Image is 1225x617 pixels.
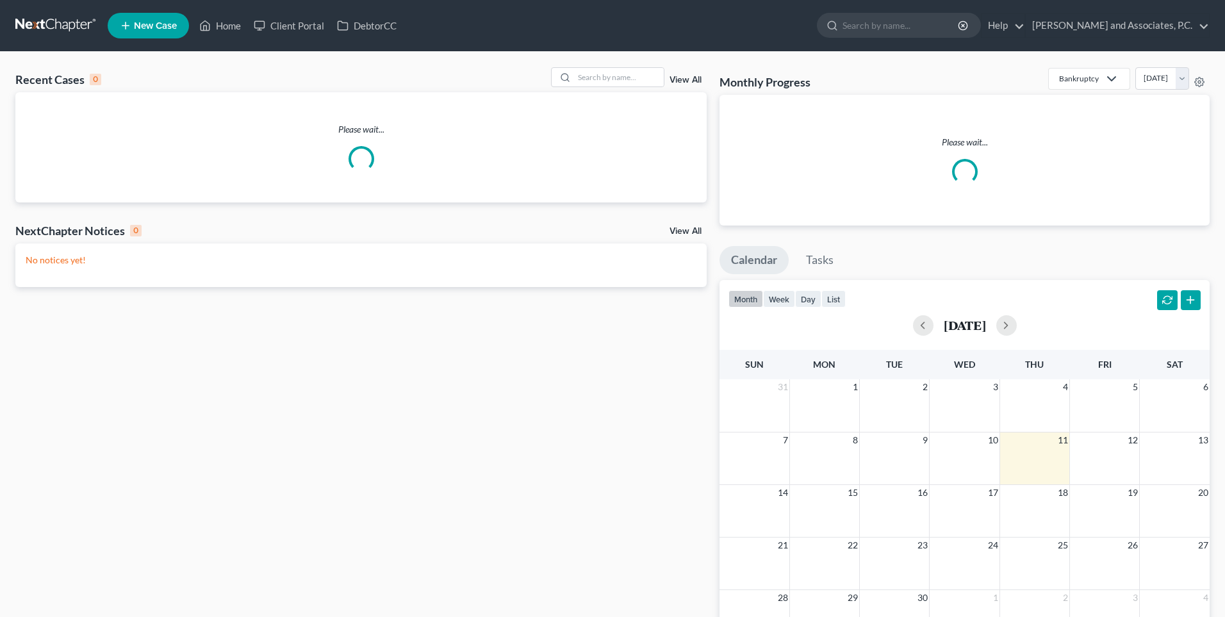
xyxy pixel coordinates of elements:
[944,318,986,332] h2: [DATE]
[777,485,789,500] span: 14
[843,13,960,37] input: Search by name...
[1059,73,1099,84] div: Bankruptcy
[921,379,929,395] span: 2
[1098,359,1112,370] span: Fri
[782,432,789,448] span: 7
[1062,379,1069,395] span: 4
[982,14,1024,37] a: Help
[90,74,101,85] div: 0
[992,590,999,605] span: 1
[331,14,403,37] a: DebtorCC
[728,290,763,308] button: month
[193,14,247,37] a: Home
[821,290,846,308] button: list
[954,359,975,370] span: Wed
[1056,485,1069,500] span: 18
[794,246,845,274] a: Tasks
[916,538,929,553] span: 23
[916,485,929,500] span: 16
[1131,379,1139,395] span: 5
[795,290,821,308] button: day
[1126,485,1139,500] span: 19
[987,432,999,448] span: 10
[1025,359,1044,370] span: Thu
[777,590,789,605] span: 28
[670,227,702,236] a: View All
[1126,538,1139,553] span: 26
[987,538,999,553] span: 24
[247,14,331,37] a: Client Portal
[1126,432,1139,448] span: 12
[730,136,1199,149] p: Please wait...
[1131,590,1139,605] span: 3
[916,590,929,605] span: 30
[777,538,789,553] span: 21
[846,485,859,500] span: 15
[574,68,664,86] input: Search by name...
[26,254,696,267] p: No notices yet!
[1197,538,1210,553] span: 27
[130,225,142,236] div: 0
[992,379,999,395] span: 3
[777,379,789,395] span: 31
[15,223,142,238] div: NextChapter Notices
[987,485,999,500] span: 17
[846,538,859,553] span: 22
[851,379,859,395] span: 1
[15,123,707,136] p: Please wait...
[1197,485,1210,500] span: 20
[15,72,101,87] div: Recent Cases
[1056,538,1069,553] span: 25
[763,290,795,308] button: week
[1167,359,1183,370] span: Sat
[670,76,702,85] a: View All
[921,432,929,448] span: 9
[846,590,859,605] span: 29
[745,359,764,370] span: Sun
[719,74,810,90] h3: Monthly Progress
[886,359,903,370] span: Tue
[1197,432,1210,448] span: 13
[134,21,177,31] span: New Case
[1202,590,1210,605] span: 4
[813,359,835,370] span: Mon
[1056,432,1069,448] span: 11
[1026,14,1209,37] a: [PERSON_NAME] and Associates, P.C.
[1062,590,1069,605] span: 2
[851,432,859,448] span: 8
[1202,379,1210,395] span: 6
[719,246,789,274] a: Calendar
